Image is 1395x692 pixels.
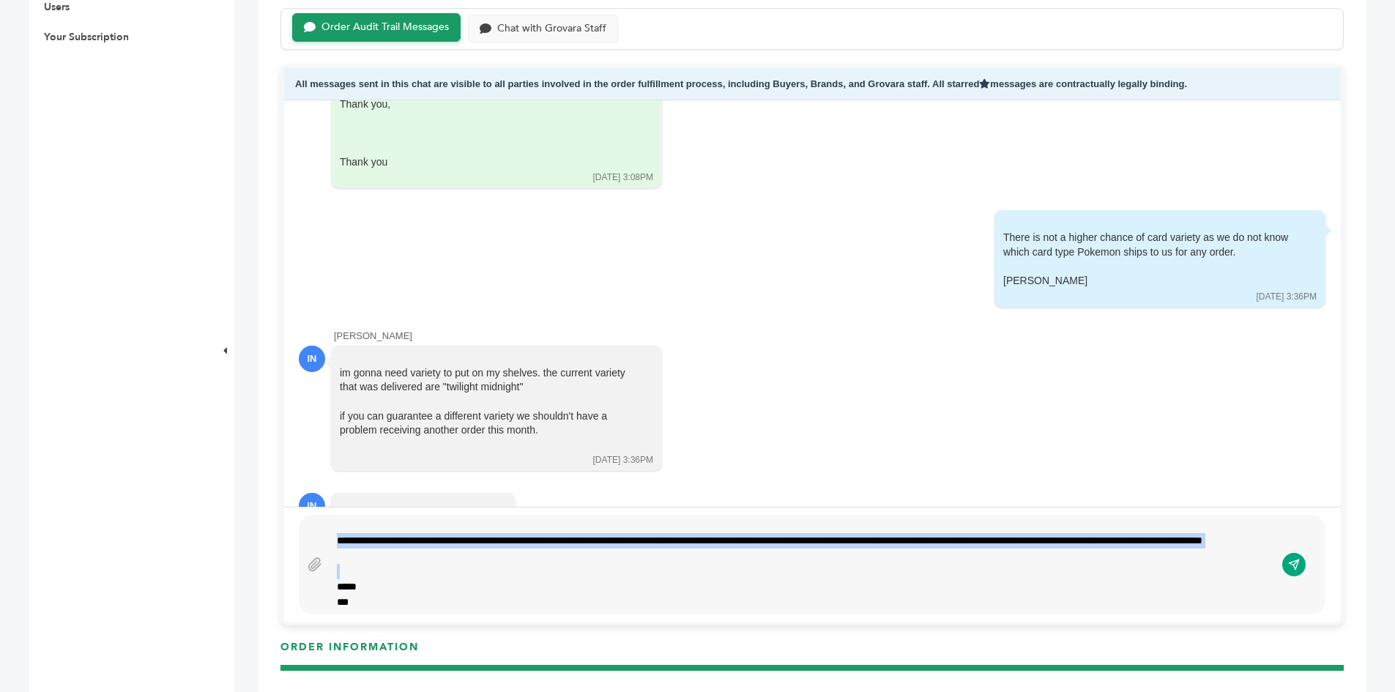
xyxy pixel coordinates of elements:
[284,68,1340,101] div: All messages sent in this chat are visible to all parties involved in the order fulfillment proce...
[340,155,633,170] div: Thank you
[1257,291,1317,303] div: [DATE] 3:36PM
[299,493,325,519] div: IN
[1003,231,1296,288] div: There is not a higher chance of card variety as we do not know which card type Pokemon ships to u...
[340,409,633,438] div: if you can guarantee a different variety we shouldn't have a problem receiving another order this...
[497,23,606,35] div: Chat with Grovara Staff
[44,30,129,44] a: Your Subscription
[299,346,325,372] div: IN
[321,21,449,34] div: Order Audit Trail Messages
[340,366,633,453] div: im gonna need variety to put on my shelves. the current variety that was delivered are "twilight ...
[1003,274,1296,289] div: [PERSON_NAME]
[334,330,1325,343] div: [PERSON_NAME]
[340,97,633,112] div: Thank you,
[280,640,1344,666] h3: ORDER INFORMATION
[593,171,653,184] div: [DATE] 3:08PM
[593,454,653,466] div: [DATE] 3:36PM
